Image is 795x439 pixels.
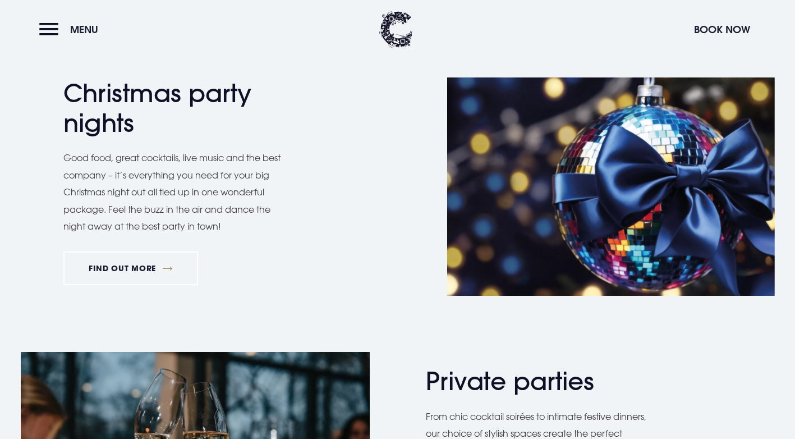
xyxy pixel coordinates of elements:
[63,149,293,235] p: Good food, great cocktails, live music and the best company – it’s everything you need for your b...
[63,251,199,285] a: FIND OUT MORE
[426,367,645,396] h2: Private parties
[379,11,413,48] img: Clandeboye Lodge
[447,77,775,296] img: Hotel Christmas in Northern Ireland
[70,23,98,36] span: Menu
[39,17,104,42] button: Menu
[688,17,756,42] button: Book Now
[63,79,282,138] h2: Christmas party nights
